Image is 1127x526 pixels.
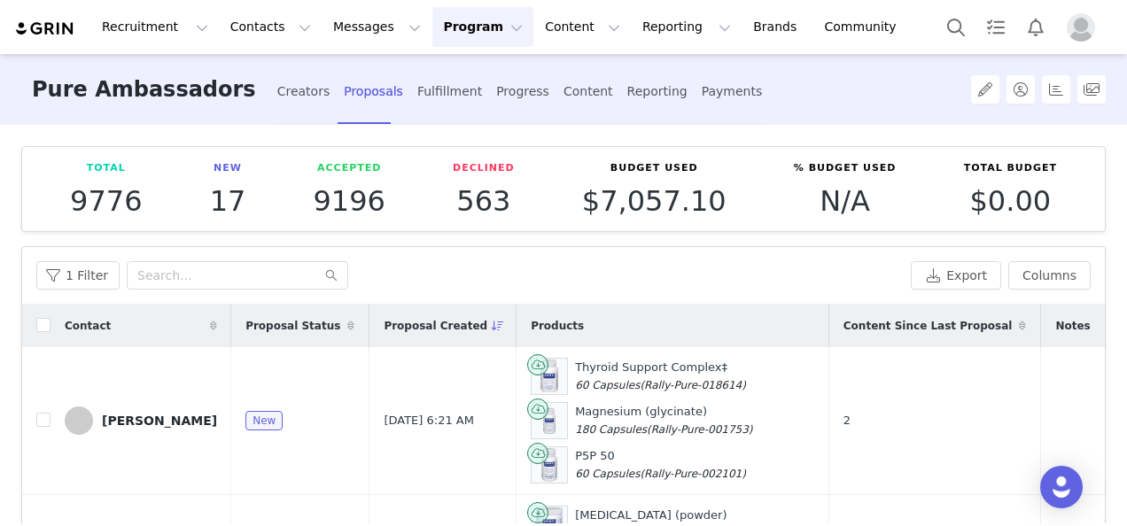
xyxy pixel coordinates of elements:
a: Community [814,7,915,47]
div: Reporting [627,68,688,115]
span: New [245,411,283,430]
p: % Budget Used [794,161,897,176]
img: placeholder-profile.jpg [1067,13,1095,42]
a: Tasks [976,7,1015,47]
span: (Rally-Pure-018614) [640,379,746,391]
a: [PERSON_NAME] [65,406,217,435]
button: Messages [323,7,431,47]
div: Creators [277,68,330,115]
button: Profile [1056,13,1113,42]
div: P5P 50 [575,447,746,482]
button: Content [534,7,631,47]
button: Search [937,7,975,47]
h3: Pure Ambassadors [32,54,256,126]
button: Columns [1008,261,1091,290]
p: Total Budget [964,161,1057,176]
button: Contacts [220,7,322,47]
span: Proposal Status [245,318,340,334]
p: New [210,161,246,176]
span: $7,057.10 [582,184,727,218]
p: 9196 [313,185,385,217]
img: MG30_RGB.png [532,403,567,438]
span: 180 Capsules [575,423,647,436]
input: Search... [127,261,348,290]
button: Reporting [632,7,742,47]
span: Proposal Created [384,318,487,334]
div: Content [563,68,613,115]
div: Payments [702,68,763,115]
img: grin logo [14,20,76,37]
img: P56-1_PURE-US-SHOPIFY.png [532,447,567,483]
span: Contact [65,318,111,334]
span: [DATE] 6:21 AM [384,412,474,429]
div: Magnesium (glycinate) [575,403,752,437]
span: 60 Capsules [575,468,640,480]
button: Notifications [1016,7,1055,47]
p: Budget Used [582,161,727,176]
span: 60 Capsules [575,379,640,391]
div: Progress [496,68,549,115]
button: Program [432,7,533,47]
p: 9776 [70,185,142,217]
div: [PERSON_NAME] [102,414,217,428]
p: Accepted [313,161,385,176]
p: N/A [794,185,897,217]
i: icon: search [325,269,338,282]
a: Brands [742,7,812,47]
span: 2 [843,412,851,429]
button: Export [911,261,1001,290]
span: (Rally-Pure-002101) [640,468,746,480]
span: $0.00 [970,184,1052,218]
p: 563 [453,185,515,217]
p: Total [70,161,142,176]
div: Thyroid Support Complex‡ [575,359,746,393]
span: Products [531,318,584,334]
button: 1 Filter [36,261,120,290]
span: Notes [1055,318,1090,334]
span: Content Since Last Proposal [843,318,1013,334]
div: Open Intercom Messenger [1040,466,1083,508]
img: TS26-1_PURE-US-SHOPIFY.png [532,359,567,394]
div: Fulfillment [417,68,482,115]
span: (Rally-Pure-001753) [647,423,753,436]
div: Proposals [344,68,403,115]
button: Recruitment [91,7,219,47]
p: 17 [210,185,246,217]
p: Declined [453,161,515,176]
